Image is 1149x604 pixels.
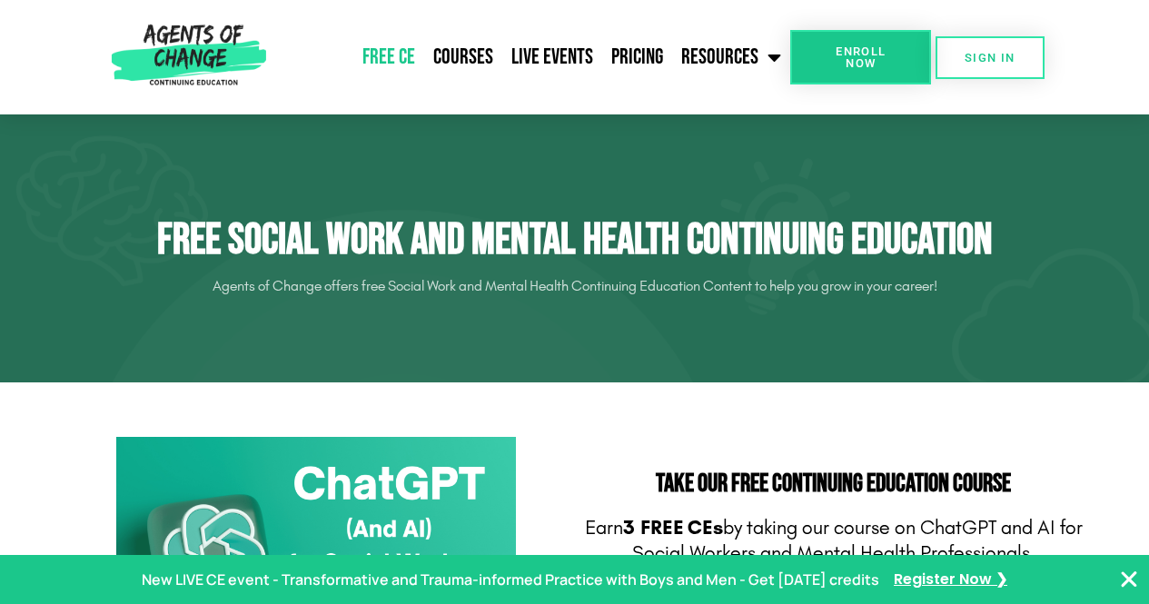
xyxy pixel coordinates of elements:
[353,35,424,80] a: Free CE
[1118,569,1140,590] button: Close Banner
[894,567,1007,593] a: Register Now ❯
[965,52,1015,64] span: SIGN IN
[273,35,790,80] nav: Menu
[790,30,931,84] a: Enroll Now
[623,516,723,540] b: 3 FREE CEs
[66,272,1084,301] p: Agents of Change offers free Social Work and Mental Health Continuing Education Content to help y...
[936,36,1045,79] a: SIGN IN
[584,515,1084,567] p: Earn by taking our course on ChatGPT and AI for Social Workers and Mental Health Professionals.
[424,35,502,80] a: Courses
[502,35,602,80] a: Live Events
[602,35,672,80] a: Pricing
[66,214,1084,267] h1: Free Social Work and Mental Health Continuing Education
[584,471,1084,497] h2: Take Our FREE Continuing Education Course
[672,35,790,80] a: Resources
[142,567,879,593] p: New LIVE CE event - Transformative and Trauma-informed Practice with Boys and Men - Get [DATE] cr...
[819,45,902,69] span: Enroll Now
